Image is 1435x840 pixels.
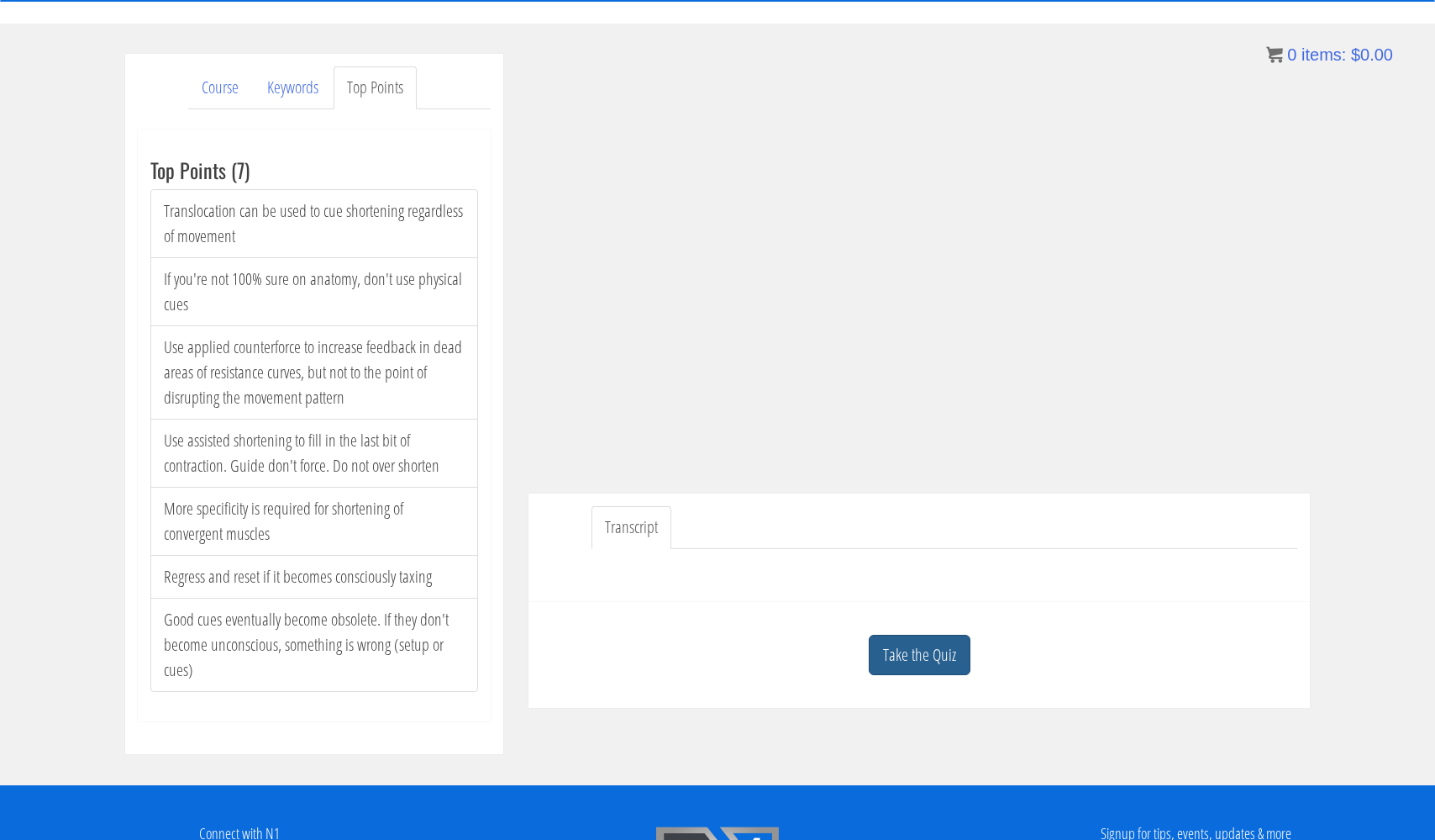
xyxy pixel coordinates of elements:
a: Transcript [591,506,671,549]
span: 0 [1287,45,1296,64]
li: Good cues eventually become obsolete. If they don't become unconscious, something is wrong (setup... [150,598,478,692]
img: icon11.png [1266,46,1283,63]
li: Use applied counterforce to increase feedback in dead areas of resistance curves, but not to the ... [150,325,478,420]
li: If you're not 100% sure on anatomy, don't use physical cues [150,257,478,326]
a: Take the Quiz [869,635,970,676]
a: Course [188,66,252,109]
span: $ [1351,45,1360,64]
li: Use assisted shortening to fill in the last bit of contraction. Guide don't force. Do not over sh... [150,419,478,488]
a: 0 items: $0.00 [1266,45,1393,64]
li: Regress and reset if it becomes consciously taxing [150,555,478,599]
bdi: 0.00 [1351,45,1393,64]
li: More specificity is required for shortening of convergent muscles [150,487,478,556]
li: Translocation can be used to cue shortening regardless of movement [150,189,478,258]
a: Keywords [254,66,332,109]
span: items: [1301,45,1346,64]
h3: Top Points (7) [150,159,478,181]
a: Top Points [334,66,417,109]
